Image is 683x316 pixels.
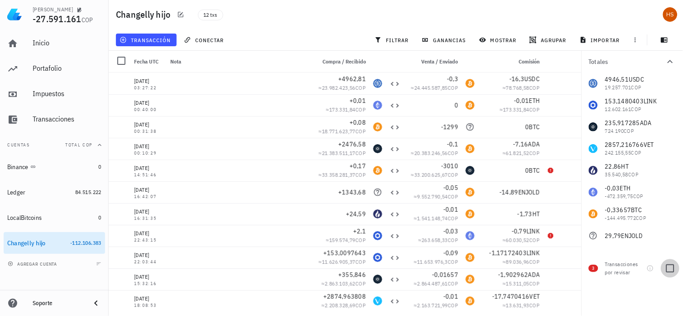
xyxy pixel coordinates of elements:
span: COP [529,150,540,156]
div: BTC-icon [373,122,382,131]
span: COP [529,302,540,309]
span: +2476,58 [338,140,366,148]
div: [DATE] [134,185,163,194]
div: Fecha UTC [130,51,167,73]
span: -0,03 [443,227,458,235]
span: Fecha UTC [134,58,159,65]
div: 22:03:44 [134,260,163,264]
span: +1343,68 [338,188,366,196]
div: BTC-icon [466,79,475,88]
span: ≈ [319,128,366,135]
span: 78.768,58 [506,84,529,91]
span: ≈ [411,84,458,91]
span: ≈ [414,302,458,309]
div: [DATE] [134,272,163,282]
span: -16,3 [510,75,524,83]
span: -0,05 [443,184,458,192]
a: Transacciones [4,109,105,131]
span: ≈ [411,150,458,156]
span: ADA [528,271,540,279]
span: ≈ [418,237,458,243]
span: 173.331,84 [329,106,356,113]
span: -1,73 [517,210,532,218]
span: +0,17 [350,162,366,170]
span: COP [356,84,366,91]
div: BTC-icon [466,144,475,153]
span: COP [448,258,458,265]
div: Transacciones por revisar [605,260,643,277]
span: ≈ [326,237,366,243]
span: ≈ [500,106,540,113]
span: COP [529,237,540,243]
button: importar [576,34,625,46]
div: 16:31:35 [134,216,163,221]
button: transacción [116,34,177,46]
a: Ledger 84.515.222 [4,181,105,203]
span: ≈ [414,280,458,287]
span: -0,01 [443,292,458,301]
span: 18.771.623,77 [322,128,356,135]
span: COP [529,106,540,113]
span: 1.541.148,74 [417,215,448,222]
span: COP [448,237,458,243]
span: 2.163.721,99 [417,302,448,309]
div: Totales [589,58,665,65]
div: BTC-icon [466,253,475,262]
span: ≈ [319,171,366,178]
span: +153,0097643 [323,249,366,257]
div: avatar [663,7,678,22]
span: Venta / Enviado [422,58,458,65]
span: COP [356,258,366,265]
span: 2.863.103,62 [325,280,356,287]
span: COP [448,193,458,200]
span: COP [356,106,366,113]
span: ≈ [414,193,458,200]
span: ≈ [319,258,366,265]
div: 00:31:38 [134,129,163,134]
span: COP [356,171,366,178]
div: ETH-icon [466,231,475,240]
span: Compra / Recibido [322,58,366,65]
span: ≈ [503,302,540,309]
span: -3010 [441,162,458,170]
div: LINK-icon [373,253,382,262]
span: VET [529,292,540,301]
div: USDC-icon [373,79,382,88]
span: 11.626.905,37 [322,258,356,265]
span: USDC [524,75,540,83]
div: BTC-icon [466,209,475,219]
div: [DATE] [134,164,163,173]
span: -0,01657 [432,271,458,279]
div: 16:42:07 [134,194,163,199]
span: ≈ [322,280,366,287]
div: [DATE] [134,229,163,238]
div: ETH-icon [373,101,382,110]
div: LINK-icon [373,231,382,240]
span: COP [82,16,93,24]
span: COP [529,280,540,287]
span: COP [356,128,366,135]
span: -0,79 [512,227,527,235]
a: Portafolio [4,58,105,80]
span: ≈ [319,84,366,91]
div: Transacciones [33,115,101,123]
span: ≈ [414,215,458,222]
div: BTC-icon [466,101,475,110]
span: -0,09 [443,249,458,257]
span: -1,902962 [498,271,528,279]
span: ≈ [503,237,540,243]
div: Impuestos [33,89,101,98]
span: ENJOLD [519,188,540,196]
div: BTC-icon [466,297,475,306]
span: -1,17172403 [489,249,527,257]
span: 15.311,05 [506,280,529,287]
span: ≈ [503,150,540,156]
span: -7,16 [513,140,528,148]
span: mostrar [481,36,517,44]
span: ADA [528,140,540,148]
div: [DATE] [134,77,163,86]
div: HT-icon [373,209,382,219]
span: 89.036,96 [506,258,529,265]
span: ETH [529,97,540,105]
div: Binance [7,163,29,171]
